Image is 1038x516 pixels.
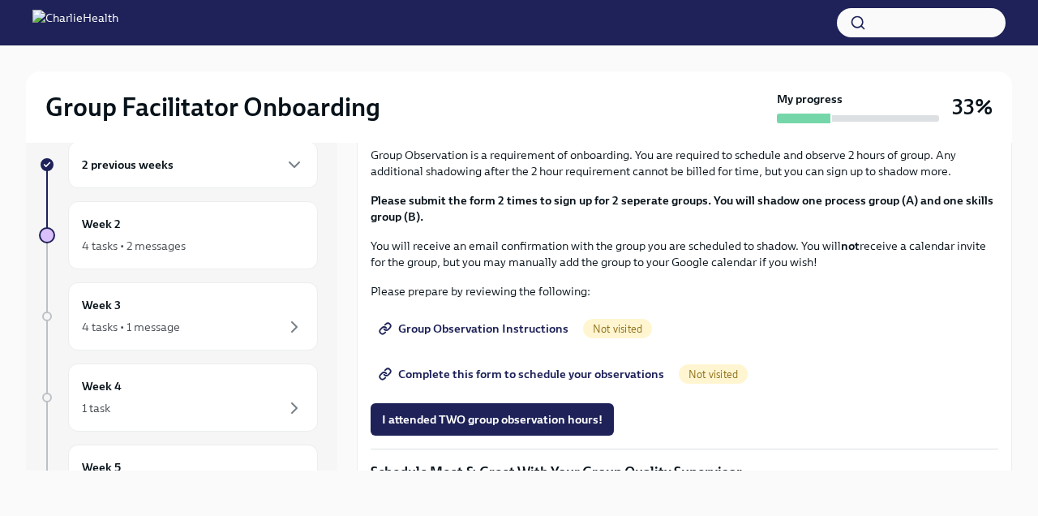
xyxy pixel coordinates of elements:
img: CharlieHealth [32,10,118,36]
p: Group Observation is a requirement of onboarding. You are required to schedule and observe 2 hour... [371,147,998,179]
span: I attended TWO group observation hours! [382,411,603,428]
h6: Week 5 [82,458,121,476]
strong: not [841,239,860,253]
h6: Week 4 [82,377,122,395]
div: 4 tasks • 1 message [82,319,180,335]
a: Week 34 tasks • 1 message [39,282,318,350]
a: Complete this form to schedule your observations [371,358,676,390]
h6: 2 previous weeks [82,156,174,174]
a: Group Observation Instructions [371,312,580,345]
a: Week 24 tasks • 2 messages [39,201,318,269]
p: Schedule Meet & Greet With Your Group Quality Supervisor [371,462,998,482]
div: 4 tasks • 2 messages [82,238,186,254]
p: You will receive an email confirmation with the group you are scheduled to shadow. You will recei... [371,238,998,270]
h2: Group Facilitator Onboarding [45,91,380,123]
div: 1 task [82,400,110,416]
h6: Week 2 [82,215,121,233]
strong: Please submit the form 2 times to sign up for 2 seperate groups. You will shadow one process grou... [371,193,993,224]
a: Week 41 task [39,363,318,432]
div: 2 previous weeks [68,141,318,188]
button: I attended TWO group observation hours! [371,403,614,436]
span: Not visited [679,368,748,381]
span: Not visited [583,323,652,335]
h6: Week 3 [82,296,121,314]
a: Week 5 [39,445,318,513]
h3: 33% [952,92,993,122]
span: Complete this form to schedule your observations [382,366,664,382]
strong: My progress [777,91,843,107]
span: Group Observation Instructions [382,320,568,337]
p: Please prepare by reviewing the following: [371,283,998,299]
